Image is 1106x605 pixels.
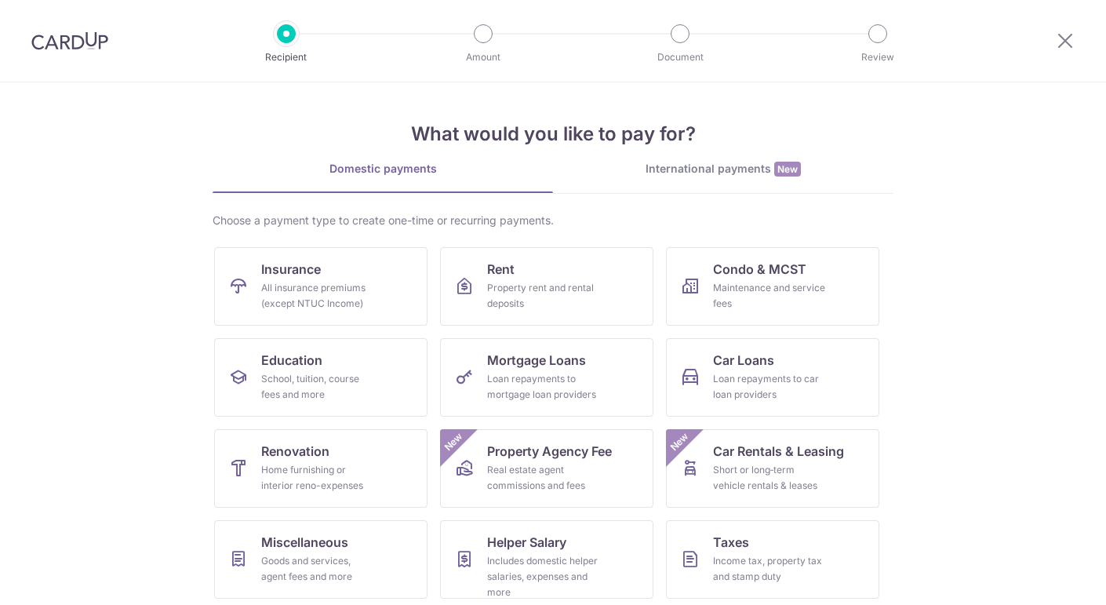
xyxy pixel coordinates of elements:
span: Car Loans [713,351,774,370]
p: Recipient [228,49,344,65]
span: Mortgage Loans [487,351,586,370]
a: Mortgage LoansLoan repayments to mortgage loan providers [440,338,653,417]
span: New [667,429,693,455]
a: Property Agency FeeReal estate agent commissions and feesNew [440,429,653,508]
a: Helper SalaryIncludes domestic helper salaries, expenses and more [440,520,653,599]
div: Includes domestic helper salaries, expenses and more [487,553,600,600]
span: Education [261,351,322,370]
div: Property rent and rental deposits [487,280,600,312]
a: EducationSchool, tuition, course fees and more [214,338,427,417]
a: RentProperty rent and rental deposits [440,247,653,326]
span: Miscellaneous [261,533,348,552]
a: InsuranceAll insurance premiums (except NTUC Income) [214,247,427,326]
span: Condo & MCST [713,260,806,279]
div: Maintenance and service fees [713,280,826,312]
div: Choose a payment type to create one-time or recurring payments. [213,213,893,228]
div: Domestic payments [213,161,553,177]
iframe: Opens a widget where you can find more information [1007,558,1090,597]
div: International payments [553,161,893,177]
span: Property Agency Fee [487,442,612,461]
span: Insurance [261,260,321,279]
a: TaxesIncome tax, property tax and stamp duty [666,520,879,599]
span: New [774,162,801,177]
a: Condo & MCSTMaintenance and service fees [666,247,879,326]
a: MiscellaneousGoods and services, agent fees and more [214,520,427,599]
div: School, tuition, course fees and more [261,371,374,403]
a: Car Rentals & LeasingShort or long‑term vehicle rentals & leasesNew [666,429,879,508]
span: Renovation [261,442,329,461]
div: Loan repayments to mortgage loan providers [487,371,600,403]
a: RenovationHome furnishing or interior reno-expenses [214,429,427,508]
span: New [441,429,467,455]
div: Short or long‑term vehicle rentals & leases [713,462,826,494]
p: Review [820,49,936,65]
div: Loan repayments to car loan providers [713,371,826,403]
span: Rent [487,260,515,279]
span: Taxes [713,533,749,552]
div: All insurance premiums (except NTUC Income) [261,280,374,312]
p: Document [622,49,738,65]
div: Income tax, property tax and stamp duty [713,553,826,585]
div: Real estate agent commissions and fees [487,462,600,494]
div: Goods and services, agent fees and more [261,553,374,585]
img: CardUp [31,31,108,50]
p: Amount [425,49,541,65]
a: Car LoansLoan repayments to car loan providers [666,338,879,417]
div: Home furnishing or interior reno-expenses [261,462,374,494]
span: Car Rentals & Leasing [713,442,844,461]
h4: What would you like to pay for? [213,120,893,148]
span: Helper Salary [487,533,566,552]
